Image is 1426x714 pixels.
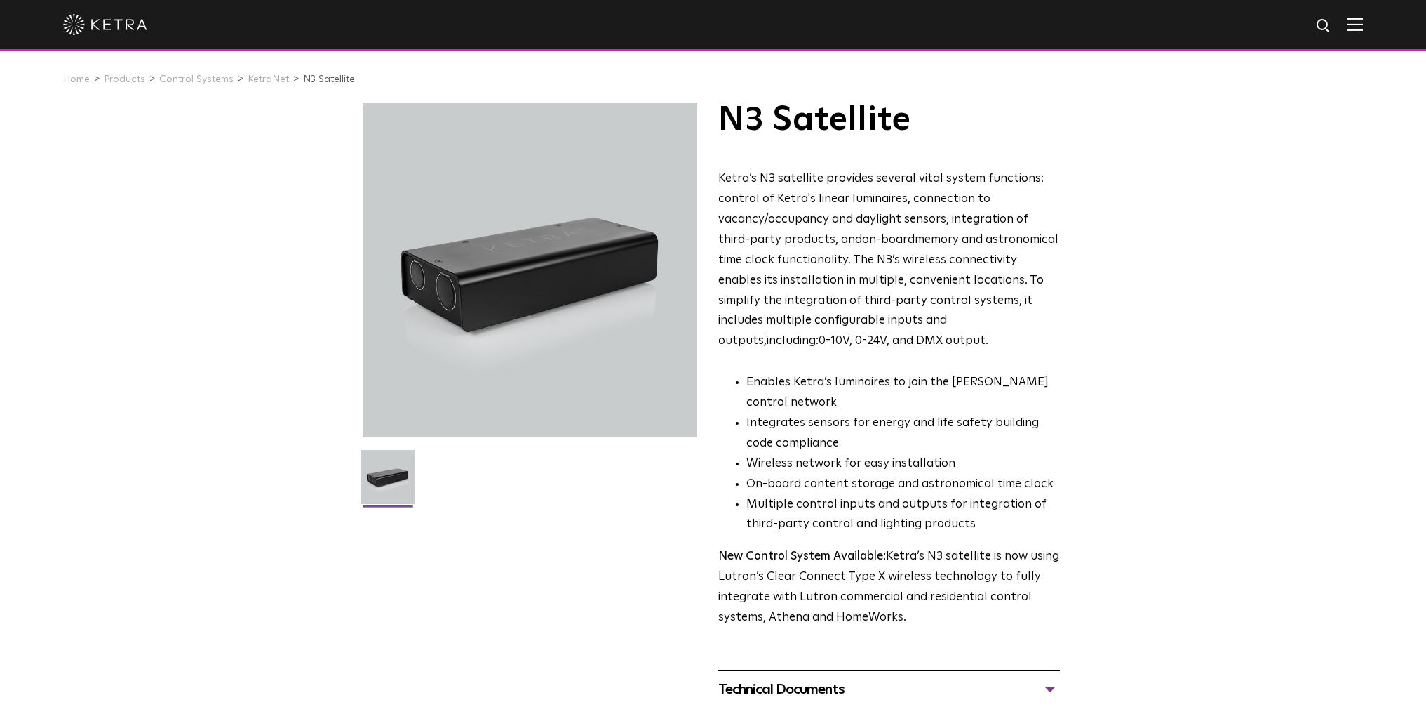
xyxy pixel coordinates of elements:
[361,450,415,515] img: N3-Controller-2021-Web-Square
[159,74,234,84] a: Control Systems
[718,550,886,562] strong: New Control System Available:
[718,547,1060,628] p: Ketra’s N3 satellite is now using Lutron’s Clear Connect Type X wireless technology to fully inte...
[718,169,1060,352] p: Ketra’s N3 satellite provides several vital system functions: control of Ketra's linear luminaire...
[1315,18,1333,35] img: search icon
[746,454,1060,475] li: Wireless network for easy installation
[746,414,1060,454] li: Integrates sensors for energy and life safety building code compliance
[63,14,147,35] img: ketra-logo-2019-white
[104,74,145,84] a: Products
[746,495,1060,536] li: Multiple control inputs and outputs for integration of third-party control and lighting products
[746,373,1060,414] li: Enables Ketra’s luminaires to join the [PERSON_NAME] control network
[718,103,1060,138] h1: N3 Satellite
[248,74,289,84] a: KetraNet
[303,74,355,84] a: N3 Satellite
[767,335,819,347] g: including:
[63,74,90,84] a: Home
[746,475,1060,495] li: On-board content storage and astronomical time clock
[862,234,915,246] g: on-board
[718,678,1060,701] div: Technical Documents
[1347,18,1363,31] img: Hamburger%20Nav.svg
